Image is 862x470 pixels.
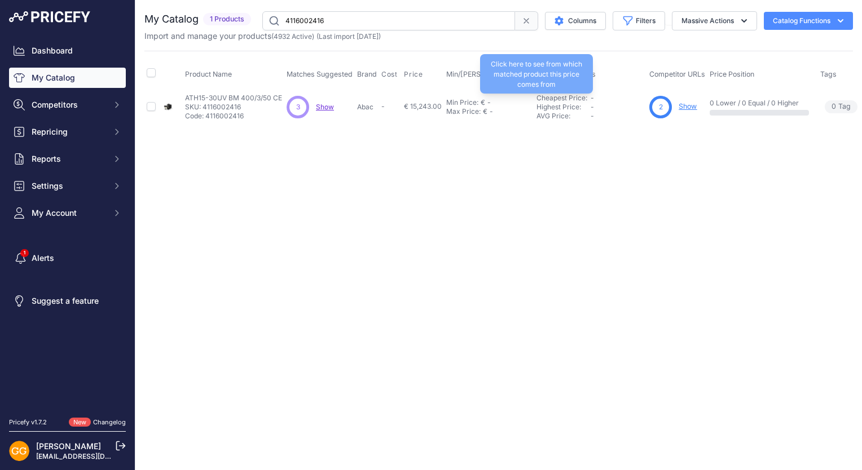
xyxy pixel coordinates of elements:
[296,102,300,112] span: 3
[483,107,487,116] div: €
[36,452,154,460] a: [EMAIL_ADDRESS][DOMAIN_NAME]
[446,107,481,116] div: Max Price:
[659,102,663,112] span: 2
[9,418,47,427] div: Pricefy v1.7.2
[536,94,587,102] a: Cheapest Price:
[185,103,282,112] p: SKU: 4116002416
[404,70,425,79] button: Price
[764,12,853,30] button: Catalog Functions
[144,11,199,27] h2: My Catalog
[32,126,105,138] span: Repricing
[185,94,282,103] p: ATH15-30UV BM 400/3/50 CE
[832,101,836,112] span: 0
[446,70,517,78] span: Min/[PERSON_NAME]
[32,180,105,192] span: Settings
[9,149,126,169] button: Reports
[9,203,126,223] button: My Account
[9,122,126,142] button: Repricing
[32,153,105,165] span: Reports
[404,70,423,79] span: Price
[271,32,314,41] span: ( )
[9,41,126,61] a: Dashboard
[825,100,857,113] span: Tag
[32,99,105,110] span: Competitors
[262,11,515,30] input: Search
[9,291,126,311] a: Suggest a feature
[36,441,101,451] a: [PERSON_NAME]
[9,11,90,23] img: Pricefy Logo
[649,70,705,78] span: Competitor URLs
[316,32,381,41] span: (Last import [DATE])
[9,176,126,196] button: Settings
[404,102,442,110] span: € 15,243.00
[185,70,232,78] span: Product Name
[381,102,385,110] span: -
[203,13,251,26] span: 1 Products
[144,30,381,42] p: Import and manage your products
[679,102,697,110] a: Show
[32,207,105,219] span: My Account
[481,98,485,107] div: €
[536,103,591,112] div: Highest Price:
[69,418,91,427] span: New
[485,98,491,107] div: -
[93,418,126,426] a: Changelog
[357,70,377,78] span: Brand
[316,103,334,111] a: Show
[710,70,754,78] span: Price Position
[446,98,478,107] div: Min Price:
[381,70,399,79] button: Cost
[381,70,397,79] span: Cost
[185,112,282,121] p: Code: 4116002416
[9,68,126,88] a: My Catalog
[591,94,594,102] span: -
[672,11,757,30] button: Massive Actions
[613,11,665,30] button: Filters
[491,60,582,88] span: Click here to see from which matched product this price comes from
[591,112,594,120] span: -
[591,103,594,111] span: -
[545,12,606,30] button: Columns
[9,248,126,268] a: Alerts
[287,70,353,78] span: Matches Suggested
[274,32,312,41] a: 4932 Active
[536,112,591,121] div: AVG Price:
[9,41,126,404] nav: Sidebar
[487,107,493,116] div: -
[9,95,126,115] button: Competitors
[820,70,837,78] span: Tags
[710,99,809,108] p: 0 Lower / 0 Equal / 0 Higher
[357,103,377,112] p: Abac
